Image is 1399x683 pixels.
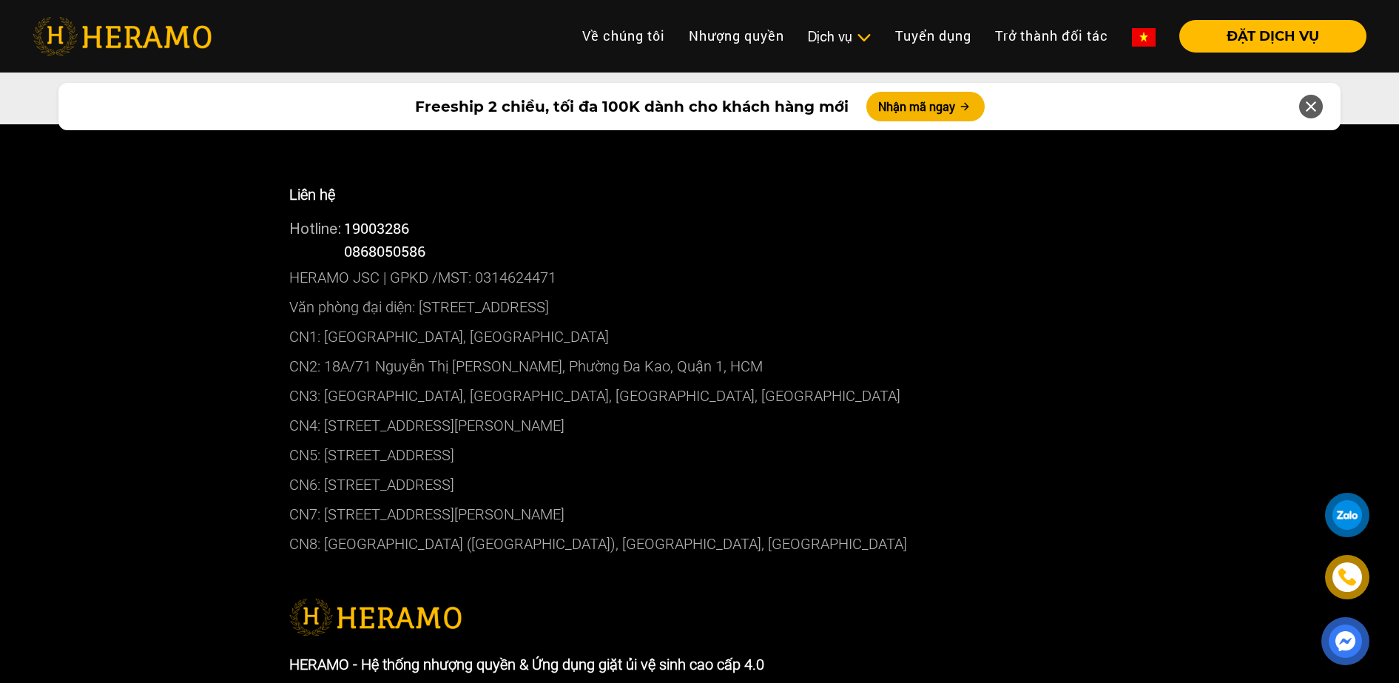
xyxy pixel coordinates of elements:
div: Dịch vụ [808,27,872,47]
img: subToggleIcon [856,30,872,45]
span: Freeship 2 chiều, tối đa 100K dành cho khách hàng mới [415,95,849,118]
p: CN7: [STREET_ADDRESS][PERSON_NAME] [289,499,1110,529]
p: CN2: 18A/71 Nguyễn Thị [PERSON_NAME], Phường Đa Kao, Quận 1, HCM [289,351,1110,381]
img: phone-icon [1338,568,1356,586]
button: ĐẶT DỊCH VỤ [1179,20,1366,53]
a: ĐẶT DỊCH VỤ [1167,30,1366,43]
a: Tuyển dụng [883,20,983,52]
button: Nhận mã ngay [866,92,985,121]
p: HERAMO JSC | GPKD /MST: 0314624471 [289,263,1110,292]
p: CN6: [STREET_ADDRESS] [289,470,1110,499]
p: Liên hệ [289,184,1110,206]
p: CN8: [GEOGRAPHIC_DATA] ([GEOGRAPHIC_DATA]), [GEOGRAPHIC_DATA], [GEOGRAPHIC_DATA] [289,529,1110,559]
p: CN5: [STREET_ADDRESS] [289,440,1110,470]
img: vn-flag.png [1132,28,1156,47]
p: Văn phòng đại diện: [STREET_ADDRESS] [289,292,1110,322]
span: 0868050586 [344,241,425,260]
span: Hotline: [289,220,341,237]
p: HERAMO - Hệ thống nhượng quyền & Ứng dụng giặt ủi vệ sinh cao cấp 4.0 [289,653,1110,676]
a: 19003286 [344,218,409,238]
p: CN1: [GEOGRAPHIC_DATA], [GEOGRAPHIC_DATA] [289,322,1110,351]
p: CN3: [GEOGRAPHIC_DATA], [GEOGRAPHIC_DATA], [GEOGRAPHIC_DATA], [GEOGRAPHIC_DATA] [289,381,1110,411]
img: logo [289,599,462,636]
a: phone-icon [1327,557,1367,597]
a: Về chúng tôi [570,20,677,52]
p: CN4: [STREET_ADDRESS][PERSON_NAME] [289,411,1110,440]
a: Trở thành đối tác [983,20,1120,52]
a: Nhượng quyền [677,20,796,52]
img: heramo-logo.png [33,17,212,55]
